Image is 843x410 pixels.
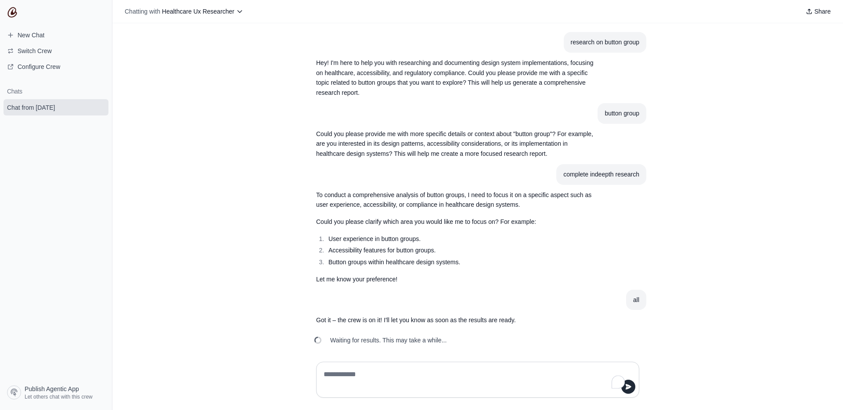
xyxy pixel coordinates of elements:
[571,37,639,47] div: research on button group
[162,8,234,15] span: Healthcare Ux Researcher
[326,234,597,244] li: User experience in button groups.
[316,129,597,159] p: Could you please provide me with more specific details or context about "button group"? For examp...
[4,99,108,115] a: Chat from [DATE]
[316,217,597,227] p: Could you please clarify which area you would like me to focus on? For example:
[25,393,93,400] span: Let others chat with this crew
[7,7,18,18] img: CrewAI Logo
[316,274,597,284] p: Let me know your preference!
[556,164,646,185] section: User message
[4,44,108,58] button: Switch Crew
[564,32,646,53] section: User message
[633,295,639,305] div: all
[4,60,108,74] a: Configure Crew
[605,108,639,119] div: button group
[18,62,60,71] span: Configure Crew
[802,5,834,18] button: Share
[125,7,160,16] span: Chatting with
[626,290,646,310] section: User message
[309,53,604,103] section: Response
[326,257,597,267] li: Button groups within healthcare design systems.
[316,315,597,325] p: Got it – the crew is on it! I'll let you know as soon as the results are ready.
[25,385,79,393] span: Publish Agentic App
[330,336,447,345] span: Waiting for results. This may take a while...
[4,28,108,42] a: New Chat
[18,31,44,40] span: New Chat
[7,103,55,112] span: Chat from [DATE]
[563,169,639,180] div: complete indeepth research
[326,245,597,255] li: Accessibility features for button groups.
[4,382,108,403] a: Publish Agentic App Let others chat with this crew
[309,124,604,164] section: Response
[309,310,604,331] section: Response
[316,190,597,210] p: To conduct a comprehensive analysis of button groups, I need to focus it on a specific aspect suc...
[598,103,646,124] section: User message
[814,7,831,16] span: Share
[18,47,52,55] span: Switch Crew
[322,367,628,392] textarea: To enrich screen reader interactions, please activate Accessibility in Grammarly extension settings
[316,58,597,98] p: Hey! I'm here to help you with researching and documenting design system implementations, focusin...
[121,5,247,18] button: Chatting with Healthcare Ux Researcher
[309,185,604,290] section: Response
